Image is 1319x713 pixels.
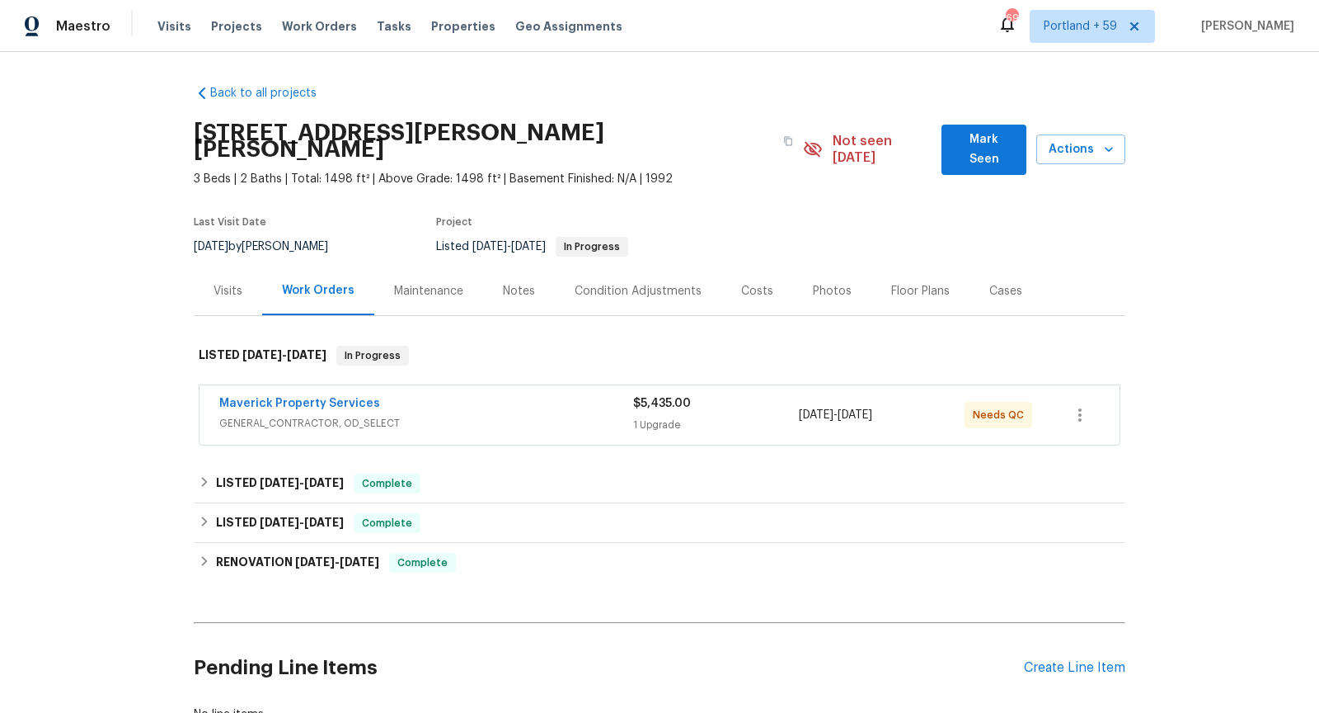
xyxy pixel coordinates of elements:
div: 1 Upgrade [633,417,799,433]
span: 3 Beds | 2 Baths | Total: 1498 ft² | Above Grade: 1498 ft² | Basement Finished: N/A | 1992 [194,171,803,187]
div: Create Line Item [1024,660,1125,676]
span: [DATE] [304,517,344,528]
div: Floor Plans [891,283,950,300]
span: Properties [431,18,495,35]
span: Mark Seen [955,130,1013,170]
span: Last Visit Date [194,217,266,227]
span: - [799,407,872,423]
div: Condition Adjustments [575,283,702,300]
span: - [242,349,326,361]
h6: RENOVATION [216,553,379,573]
span: Project [436,217,472,227]
span: Tasks [377,21,411,32]
div: Costs [741,283,773,300]
span: [DATE] [194,241,228,253]
div: LISTED [DATE]-[DATE]Complete [194,464,1125,503]
h2: [STREET_ADDRESS][PERSON_NAME][PERSON_NAME] [194,125,773,158]
span: Geo Assignments [515,18,622,35]
h6: LISTED [216,513,344,533]
span: [DATE] [799,409,833,421]
div: Notes [503,283,535,300]
div: Visits [214,283,242,300]
button: Copy Address [773,126,803,156]
span: In Progress [557,242,627,252]
span: Work Orders [282,18,357,35]
div: Cases [989,283,1022,300]
span: In Progress [338,347,407,364]
span: [DATE] [472,241,507,253]
span: Visits [157,18,191,35]
span: [DATE] [287,349,326,361]
div: LISTED [DATE]-[DATE]In Progress [194,329,1125,382]
span: [DATE] [242,349,282,361]
h6: LISTED [199,346,326,366]
h2: Pending Line Items [194,630,1024,706]
span: Complete [391,555,454,571]
span: Projects [211,18,262,35]
span: Needs QC [973,407,1030,423]
span: Actions [1049,139,1112,160]
span: Listed [436,241,628,253]
div: by [PERSON_NAME] [194,237,348,257]
div: Photos [813,283,852,300]
a: Maverick Property Services [219,398,380,409]
span: - [295,556,379,568]
span: [DATE] [340,556,379,568]
div: RENOVATION [DATE]-[DATE]Complete [194,543,1125,583]
a: Back to all projects [194,85,352,102]
span: [DATE] [304,477,344,489]
span: [DATE] [511,241,546,253]
span: Portland + 59 [1044,18,1117,35]
span: - [260,477,344,489]
span: Maestro [56,18,110,35]
h6: LISTED [216,474,344,493]
span: [PERSON_NAME] [1195,18,1294,35]
div: LISTED [DATE]-[DATE]Complete [194,503,1125,543]
span: GENERAL_CONTRACTOR, OD_SELECT [219,415,633,432]
button: Mark Seen [941,125,1026,175]
button: Actions [1036,135,1125,165]
div: 694 [1006,10,1017,26]
span: $5,435.00 [633,398,691,409]
span: - [260,517,344,528]
span: [DATE] [838,409,872,421]
span: [DATE] [260,517,299,528]
div: Work Orders [282,282,354,299]
span: Complete [355,515,419,531]
span: Complete [355,475,419,492]
span: Not seen [DATE] [833,133,932,166]
span: - [472,241,546,253]
span: [DATE] [295,556,335,568]
div: Maintenance [394,283,463,300]
span: [DATE] [260,477,299,489]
